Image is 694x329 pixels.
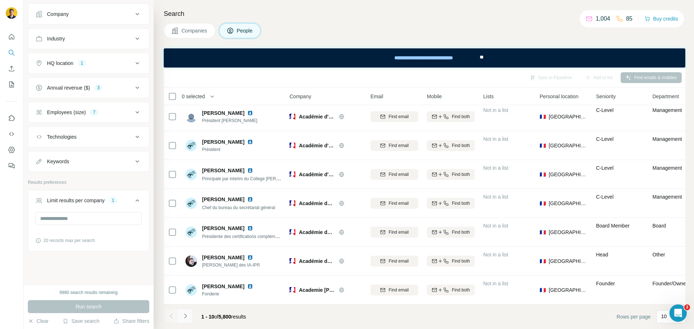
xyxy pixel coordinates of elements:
button: My lists [6,78,17,91]
span: Find both [452,171,470,178]
span: Académie de Lille [299,200,335,207]
img: LinkedIn logo [247,283,253,289]
p: 85 [626,14,633,23]
button: Find email [370,111,418,122]
span: Management [652,194,682,200]
button: Save search [63,317,99,325]
span: Founder/Owner [652,281,687,286]
span: 0 selected [182,93,205,100]
iframe: Intercom live chat [669,304,687,322]
iframe: Banner [164,48,685,68]
span: [GEOGRAPHIC_DATA] [549,257,587,265]
button: Clear [28,317,48,325]
img: Logo of Académie de Lille [290,229,295,235]
span: Academie [PERSON_NAME][GEOGRAPHIC_DATA] [299,286,335,294]
div: Employees (size) [47,109,86,116]
span: Find email [389,200,408,207]
span: [PERSON_NAME] [202,225,244,232]
span: 🇫🇷 [540,229,546,236]
div: Limit results per company [47,197,105,204]
div: 9980 search results remaining [60,289,118,296]
button: Annual revenue ($)3 [28,79,149,96]
span: Not in a list [483,107,508,113]
span: 🇫🇷 [540,200,546,207]
button: Find both [427,256,475,267]
div: 1 [109,197,117,204]
span: Académie d'Amiens [299,142,335,149]
button: Use Surfe API [6,127,17,140]
h4: Search [164,9,685,19]
span: 5,800 [219,314,231,320]
span: Lists [483,93,494,100]
img: Avatar [185,198,197,209]
button: Find both [427,140,475,151]
button: Feedback [6,159,17,172]
div: Technologies [47,133,77,140]
button: Enrich CSV [6,62,17,75]
span: Find email [389,113,408,120]
button: Industry [28,30,149,47]
span: 20 records max per search [43,237,95,244]
span: Management [652,136,682,142]
span: [PERSON_NAME] [202,196,244,203]
span: 🇫🇷 [540,142,546,149]
button: Technologies [28,128,149,146]
span: results [201,314,246,320]
img: LinkedIn logo [247,225,253,231]
span: Rows per page [617,313,651,320]
span: Find email [389,287,408,293]
img: Logo of Académie d'Amiens [290,114,295,120]
span: Not in a list [483,281,508,286]
span: Présidente des certifications complémentaires Français Langue Seconde et DNL anglais [202,233,372,239]
span: Principale par interim du College [PERSON_NAME] [202,176,301,181]
span: Académie d'Amiens [299,113,335,120]
button: Find email [370,256,418,267]
div: Annual revenue ($) [47,84,90,91]
img: Logo of Académie d'Amiens [290,143,295,148]
img: Logo of Académie de Lille [290,200,295,206]
button: Find email [370,169,418,180]
img: Avatar [185,140,197,151]
span: [PERSON_NAME] [202,254,244,261]
span: Chef du bureau du secrétariat général [202,205,275,210]
span: [PERSON_NAME] [202,109,244,117]
span: Management [652,165,682,171]
span: Président [PERSON_NAME] [202,117,257,124]
span: Not in a list [483,252,508,257]
span: [GEOGRAPHIC_DATA] [549,171,587,178]
span: Other [652,252,665,257]
button: Find email [370,285,418,295]
span: of [214,314,219,320]
div: HQ location [47,60,73,67]
p: 10 [661,313,667,320]
img: Avatar [185,226,197,238]
span: Find both [452,258,470,264]
span: C-Level [596,136,613,142]
button: Find both [427,169,475,180]
button: Keywords [28,153,149,170]
span: 🇫🇷 [540,286,546,294]
button: Limit results per company1 [28,192,149,212]
span: Find email [389,229,408,235]
span: Board [652,223,666,229]
span: Find both [452,142,470,149]
span: Find email [389,258,408,264]
span: Find email [389,171,408,178]
div: 1 [78,60,86,66]
span: 🇫🇷 [540,171,546,178]
span: C-Level [596,165,613,171]
span: Head [596,252,608,257]
span: [PERSON_NAME] [202,167,244,174]
span: Board Member [596,223,630,229]
div: Company [47,10,69,18]
img: Avatar [6,7,17,19]
span: 2 [684,304,690,310]
span: Management [652,107,682,113]
span: [PERSON_NAME] des IA-IPR [202,262,260,268]
span: Président [202,146,256,153]
button: HQ location1 [28,55,149,72]
p: 1,004 [596,14,610,23]
button: Company [28,5,149,23]
img: LinkedIn logo [247,139,253,145]
img: Logo of Académie d'Amiens [290,172,295,177]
